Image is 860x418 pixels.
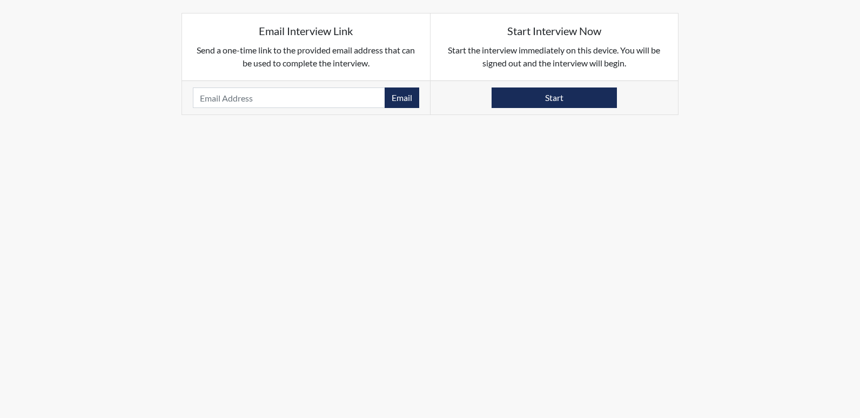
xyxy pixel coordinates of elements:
[492,87,617,108] button: Start
[385,87,419,108] button: Email
[193,44,419,70] p: Send a one-time link to the provided email address that can be used to complete the interview.
[441,44,668,70] p: Start the interview immediately on this device. You will be signed out and the interview will begin.
[441,24,668,37] h5: Start Interview Now
[193,24,419,37] h5: Email Interview Link
[193,87,385,108] input: Email Address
